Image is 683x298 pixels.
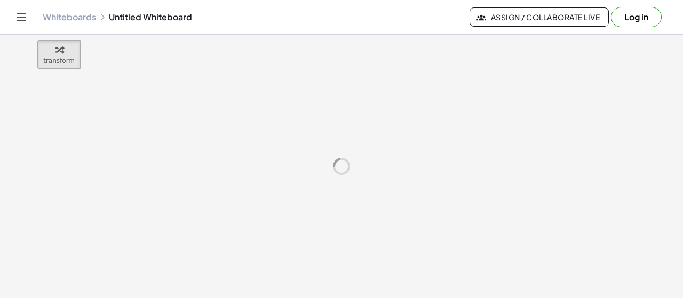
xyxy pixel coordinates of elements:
[13,9,30,26] button: Toggle navigation
[37,40,81,69] button: transform
[479,12,600,22] span: Assign / Collaborate Live
[470,7,609,27] button: Assign / Collaborate Live
[611,7,662,27] button: Log in
[43,57,75,65] span: transform
[43,12,96,22] a: Whiteboards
